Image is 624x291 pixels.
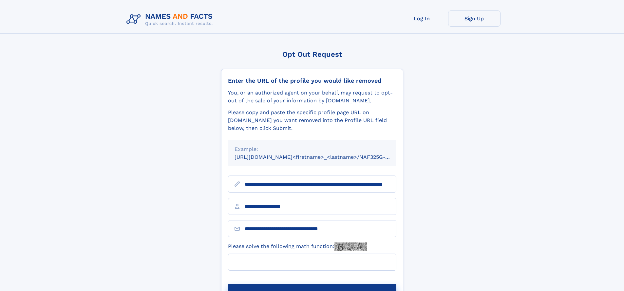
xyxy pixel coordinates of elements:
small: [URL][DOMAIN_NAME]<firstname>_<lastname>/NAF325G-xxxxxxxx [235,154,409,160]
div: Opt Out Request [221,50,403,58]
img: Logo Names and Facts [124,10,218,28]
label: Please solve the following math function: [228,242,367,251]
div: Please copy and paste the specific profile page URL on [DOMAIN_NAME] you want removed into the Pr... [228,109,396,132]
div: You, or an authorized agent on your behalf, may request to opt-out of the sale of your informatio... [228,89,396,105]
a: Sign Up [448,10,501,27]
div: Example: [235,145,390,153]
div: Enter the URL of the profile you would like removed [228,77,396,84]
a: Log In [396,10,448,27]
